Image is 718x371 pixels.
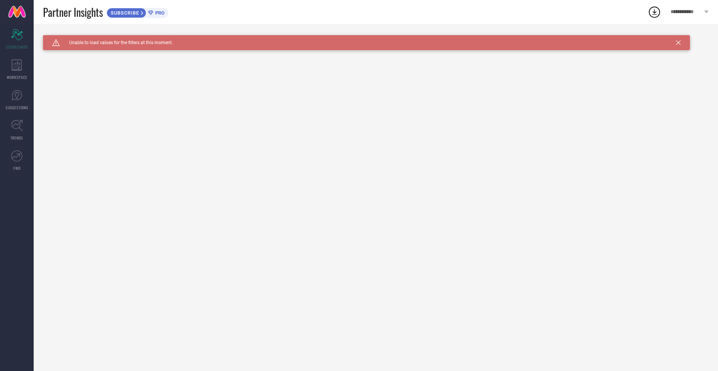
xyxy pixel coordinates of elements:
[7,74,27,80] span: WORKSPACE
[43,4,103,20] span: Partner Insights
[107,10,141,16] span: SUBSCRIBE
[10,135,23,141] span: TRENDS
[153,10,165,16] span: PRO
[6,44,28,50] span: SCORECARDS
[13,165,21,171] span: FWD
[107,6,168,18] a: SUBSCRIBEPRO
[648,5,661,19] div: Open download list
[6,105,28,110] span: SUGGESTIONS
[60,40,173,45] span: Unable to load values for the filters at this moment.
[43,35,709,41] div: Unable to load filters at this moment. Please try later.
